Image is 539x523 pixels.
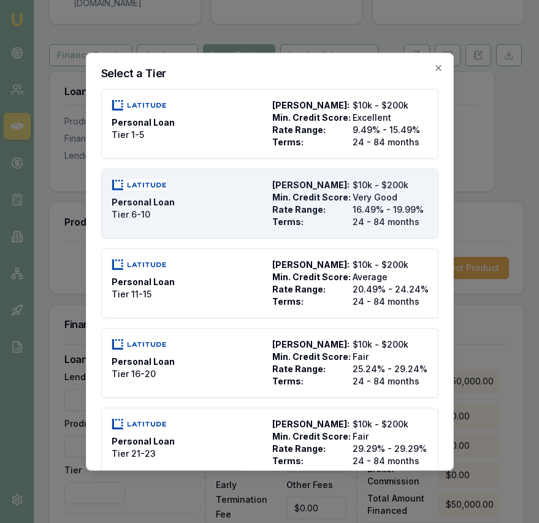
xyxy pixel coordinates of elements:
[353,270,428,283] span: Average
[353,123,428,136] span: 9.49% - 15.49%
[112,275,175,288] span: Personal Loan
[272,283,348,295] span: Rate Range:
[112,178,167,191] img: latitude
[353,258,428,270] span: $10k - $200k
[101,327,438,397] button: latitudePersonal LoanTier 16-20[PERSON_NAME]:$10k - $200kMin. Credit Score:FairRate Range: 25.24%...
[353,430,428,442] span: Fair
[353,375,428,387] span: 24 - 84 months
[353,454,428,467] span: 24 - 84 months
[272,191,348,203] span: Min. Credit Score:
[353,111,428,123] span: Excellent
[272,338,348,350] span: [PERSON_NAME]:
[353,178,428,191] span: $10k - $200k
[101,88,438,158] button: latitudePersonal LoanTier 1-5[PERSON_NAME]:$10k - $200kMin. Credit Score:ExcellentRate Range: 9.4...
[272,136,348,148] span: Terms:
[112,208,150,220] span: Tier 6-10
[272,111,348,123] span: Min. Credit Score:
[112,128,144,140] span: Tier 1-5
[112,447,156,459] span: Tier 21-23
[353,350,428,362] span: Fair
[353,338,428,350] span: $10k - $200k
[112,338,167,350] img: latitude
[112,435,175,447] span: Personal Loan
[353,191,428,203] span: Very Good
[272,123,348,136] span: Rate Range:
[112,355,175,367] span: Personal Loan
[272,99,348,111] span: [PERSON_NAME]:
[272,442,348,454] span: Rate Range:
[353,442,428,454] span: 29.29% - 29.29%
[272,270,348,283] span: Min. Credit Score:
[272,178,348,191] span: [PERSON_NAME]:
[112,196,175,208] span: Personal Loan
[353,362,428,375] span: 25.24% - 29.24%
[272,454,348,467] span: Terms:
[112,418,167,430] img: latitude
[353,418,428,430] span: $10k - $200k
[272,258,348,270] span: [PERSON_NAME]:
[272,362,348,375] span: Rate Range:
[353,203,428,215] span: 16.49% - 19.99%
[353,99,428,111] span: $10k - $200k
[353,215,428,227] span: 24 - 84 months
[112,258,167,270] img: latitude
[112,288,151,300] span: Tier 11-15
[353,295,428,307] span: 24 - 84 months
[272,350,348,362] span: Min. Credit Score:
[272,215,348,227] span: Terms:
[272,295,348,307] span: Terms:
[112,116,175,128] span: Personal Loan
[101,248,438,318] button: latitudePersonal LoanTier 11-15[PERSON_NAME]:$10k - $200kMin. Credit Score:AverageRate Range: 20....
[272,375,348,387] span: Terms:
[101,407,438,477] button: latitudePersonal LoanTier 21-23[PERSON_NAME]:$10k - $200kMin. Credit Score:FairRate Range: 29.29%...
[272,203,348,215] span: Rate Range:
[101,67,438,78] h2: Select a Tier
[112,367,156,380] span: Tier 16-20
[272,430,348,442] span: Min. Credit Score:
[272,418,348,430] span: [PERSON_NAME]:
[353,283,428,295] span: 20.49% - 24.24%
[101,168,438,238] button: latitudePersonal LoanTier 6-10[PERSON_NAME]:$10k - $200kMin. Credit Score:Very GoodRate Range: 16...
[112,99,167,111] img: latitude
[353,136,428,148] span: 24 - 84 months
